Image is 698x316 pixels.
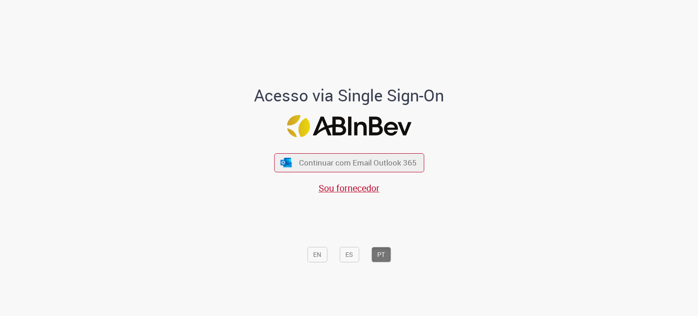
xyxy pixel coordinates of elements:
img: ícone Azure/Microsoft 360 [280,158,293,167]
img: Logo ABInBev [287,115,411,137]
span: Continuar com Email Outlook 365 [299,157,417,168]
button: PT [371,247,391,262]
button: EN [307,247,327,262]
button: ES [339,247,359,262]
a: Sou fornecedor [319,182,379,194]
button: ícone Azure/Microsoft 360 Continuar com Email Outlook 365 [274,153,424,172]
h1: Acesso via Single Sign-On [223,86,475,105]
